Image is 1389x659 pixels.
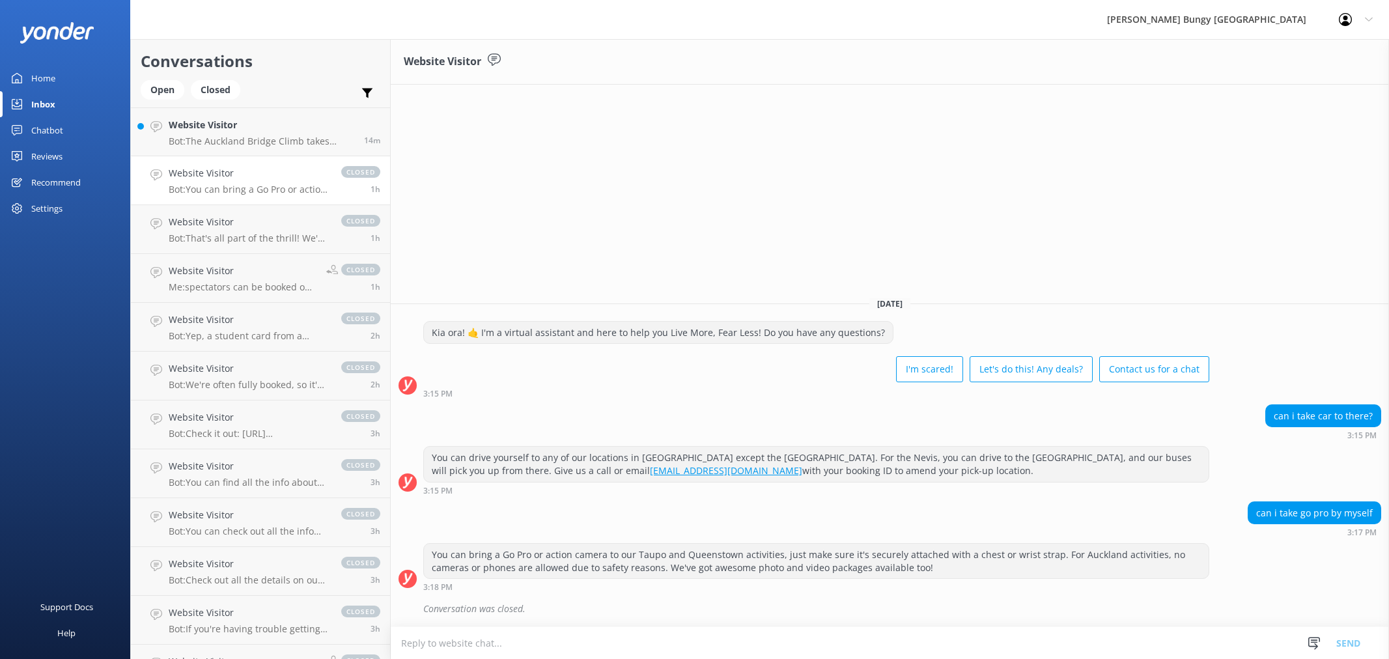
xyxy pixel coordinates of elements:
a: Website VisitorBot:Check out all the details on our photo and video packages here: [URL][DOMAIN_N... [131,547,390,596]
h3: Website Visitor [404,53,481,70]
button: I'm scared! [896,356,963,382]
div: Conversation was closed. [423,598,1381,620]
span: closed [341,459,380,471]
a: Closed [191,82,247,96]
button: Contact us for a chat [1099,356,1209,382]
a: Website VisitorBot:You can find all the info about our photo and video packages right here: [URL]... [131,449,390,498]
span: Sep 14 2025 02:39pm (UTC +12:00) Pacific/Auckland [371,281,380,292]
div: Help [57,620,76,646]
a: Website VisitorBot:If you're having trouble getting your photos or videos, shoot an email to [EMA... [131,596,390,645]
div: Sep 14 2025 03:15pm (UTC +12:00) Pacific/Auckland [423,486,1209,495]
h4: Website Visitor [169,215,328,229]
div: You can drive yourself to any of our locations in [GEOGRAPHIC_DATA] except the [GEOGRAPHIC_DATA].... [424,447,1209,481]
a: Website VisitorBot:That's all part of the thrill! We've been doing this since [DATE] with a perfe... [131,205,390,254]
p: Bot: You can bring a Go Pro or action camera to our Taupo and Queenstown activities, just make su... [169,184,328,195]
strong: 3:18 PM [423,583,453,591]
a: Website VisitorMe:spectators can be booked on for $50/ppclosed1h [131,254,390,303]
div: Support Docs [40,594,93,620]
h4: Website Visitor [169,166,328,180]
div: Kia ora! 🤙 I'm a virtual assistant and here to help you Live More, Fear Less! Do you have any que... [424,322,893,344]
div: can i take car to there? [1266,405,1381,427]
h4: Website Visitor [169,508,328,522]
span: Sep 14 2025 03:12pm (UTC +12:00) Pacific/Auckland [371,232,380,244]
a: Website VisitorBot:Yep, a student card from a domestic NZ institution is your ticket to student p... [131,303,390,352]
h4: Website Visitor [169,118,354,132]
h4: Website Visitor [169,606,328,620]
span: closed [341,166,380,178]
p: Me: spectators can be booked on for $50/pp [169,281,316,293]
h4: Website Visitor [169,459,328,473]
strong: 3:15 PM [423,487,453,495]
span: closed [341,215,380,227]
h4: Website Visitor [169,313,328,327]
span: closed [341,410,380,422]
button: Let's do this! Any deals? [970,356,1093,382]
p: Bot: You can check out all the info about our photo and video packages here: [URL][DOMAIN_NAME]. [169,526,328,537]
div: Sep 14 2025 03:15pm (UTC +12:00) Pacific/Auckland [423,389,1209,398]
div: Sep 14 2025 03:18pm (UTC +12:00) Pacific/Auckland [423,582,1209,591]
strong: 3:15 PM [423,390,453,398]
span: closed [341,264,380,275]
span: closed [341,361,380,373]
span: Sep 14 2025 01:32pm (UTC +12:00) Pacific/Auckland [371,428,380,439]
h2: Conversations [141,49,380,74]
span: Sep 14 2025 01:42pm (UTC +12:00) Pacific/Auckland [371,379,380,390]
span: closed [341,508,380,520]
h4: Website Visitor [169,264,316,278]
div: Chatbot [31,117,63,143]
div: can i take go pro by myself [1248,502,1381,524]
span: closed [341,606,380,617]
p: Bot: We're often fully booked, so it's best to lock in your spot early. But if you're feeling spo... [169,379,328,391]
p: Bot: You can find all the info about our photo and video packages right here: [URL][DOMAIN_NAME]. [169,477,328,488]
p: Bot: The Auckland Bridge Climb takes about 2 hours. Get ready for an epic view and a wild adventure! [169,135,354,147]
a: Website VisitorBot:We're often fully booked, so it's best to lock in your spot early. But if you'... [131,352,390,400]
div: Open [141,80,184,100]
span: Sep 14 2025 02:11pm (UTC +12:00) Pacific/Auckland [371,330,380,341]
div: Sep 14 2025 03:15pm (UTC +12:00) Pacific/Auckland [1265,430,1381,440]
strong: 3:17 PM [1347,529,1377,537]
p: Bot: Check out all the details on our photo and video packages here: [URL][DOMAIN_NAME]. [169,574,328,586]
div: 2025-09-14T03:49:29.749 [399,598,1381,620]
span: Sep 14 2025 03:17pm (UTC +12:00) Pacific/Auckland [371,184,380,195]
a: Website VisitorBot:You can check out all the info about our photo and video packages here: [URL][... [131,498,390,547]
h4: Website Visitor [169,557,328,571]
a: Website VisitorBot:You can bring a Go Pro or action camera to our Taupo and Queenstown activities... [131,156,390,205]
p: Bot: If you're having trouble getting your photos or videos, shoot an email to [EMAIL_ADDRESS][DO... [169,623,328,635]
div: Sep 14 2025 03:17pm (UTC +12:00) Pacific/Auckland [1248,527,1381,537]
span: closed [341,313,380,324]
p: Bot: Check it out: [URL][DOMAIN_NAME] [169,428,328,440]
div: Settings [31,195,63,221]
a: Website VisitorBot:The Auckland Bridge Climb takes about 2 hours. Get ready for an epic view and ... [131,107,390,156]
a: [EMAIL_ADDRESS][DOMAIN_NAME] [650,464,802,477]
div: Home [31,65,55,91]
img: yonder-white-logo.png [20,22,94,44]
strong: 3:15 PM [1347,432,1377,440]
a: Website VisitorBot:Check it out: [URL][DOMAIN_NAME]closed3h [131,400,390,449]
div: Reviews [31,143,63,169]
span: Sep 14 2025 04:20pm (UTC +12:00) Pacific/Auckland [364,135,380,146]
span: Sep 14 2025 01:28pm (UTC +12:00) Pacific/Auckland [371,526,380,537]
h4: Website Visitor [169,410,328,425]
span: Sep 14 2025 01:29pm (UTC +12:00) Pacific/Auckland [371,477,380,488]
div: Inbox [31,91,55,117]
span: Sep 14 2025 01:19pm (UTC +12:00) Pacific/Auckland [371,623,380,634]
div: You can bring a Go Pro or action camera to our Taupo and Queenstown activities, just make sure it... [424,544,1209,578]
div: Closed [191,80,240,100]
p: Bot: That's all part of the thrill! We've been doing this since [DATE] with a perfect safety reco... [169,232,328,244]
h4: Website Visitor [169,361,328,376]
div: Recommend [31,169,81,195]
span: [DATE] [869,298,910,309]
p: Bot: Yep, a student card from a domestic NZ institution is your ticket to student pricing. Just m... [169,330,328,342]
a: Open [141,82,191,96]
span: Sep 14 2025 01:22pm (UTC +12:00) Pacific/Auckland [371,574,380,585]
span: closed [341,557,380,568]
